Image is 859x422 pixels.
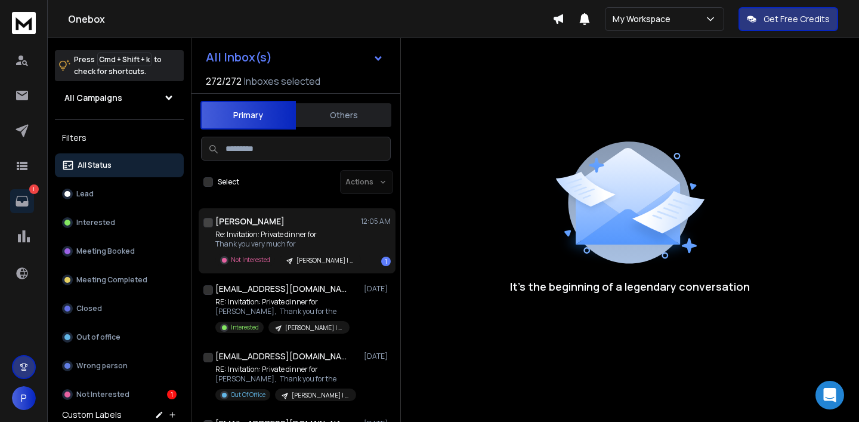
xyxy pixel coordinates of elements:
p: My Workspace [613,13,675,25]
p: Closed [76,304,102,313]
p: It’s the beginning of a legendary conversation [510,278,750,295]
h1: All Inbox(s) [206,51,272,63]
p: [PERSON_NAME], Thank you for the [215,374,356,384]
p: 12:05 AM [361,217,391,226]
p: Thank you very much for [215,239,359,249]
p: [DATE] [364,284,391,294]
p: 1 [29,184,39,194]
h1: Onebox [68,12,552,26]
p: [PERSON_NAME] | Invite Campaign [296,256,354,265]
button: Closed [55,297,184,321]
button: Others [296,102,391,128]
div: 1 [381,257,391,266]
p: Wrong person [76,361,128,371]
p: Out Of Office [231,390,265,399]
p: Not Interested [231,255,270,264]
p: Interested [76,218,115,227]
p: Lead [76,189,94,199]
p: Get Free Credits [764,13,830,25]
p: Not Interested [76,390,129,399]
h3: Custom Labels [62,409,122,421]
p: Press to check for shortcuts. [74,54,162,78]
h1: [EMAIL_ADDRESS][DOMAIN_NAME] [215,350,347,362]
p: All Status [78,161,112,170]
div: Open Intercom Messenger [815,381,844,409]
h1: All Campaigns [64,92,122,104]
button: Get Free Credits [739,7,838,31]
p: Interested [231,323,259,332]
p: Meeting Completed [76,275,147,285]
h1: [EMAIL_ADDRESS][DOMAIN_NAME] [215,283,347,295]
p: [PERSON_NAME], Thank you for the [215,307,350,316]
div: 1 [167,390,177,399]
button: Meeting Completed [55,268,184,292]
button: Out of office [55,325,184,349]
p: Out of office [76,332,120,342]
p: [PERSON_NAME] | Invite Campaign [285,324,342,332]
label: Select [218,177,239,187]
p: [PERSON_NAME] | Invite Campaign [292,391,349,400]
button: Lead [55,182,184,206]
h3: Inboxes selected [244,74,320,88]
button: Meeting Booked [55,239,184,263]
h3: Filters [55,130,184,146]
button: P [12,386,36,410]
button: All Inbox(s) [196,45,393,69]
p: Meeting Booked [76,247,135,256]
button: Primary [200,101,296,130]
button: All Status [55,153,184,177]
p: Re: Invitation: Private dinner for [215,230,359,239]
span: Cmd + Shift + k [97,53,152,66]
button: Not Interested1 [55,383,184,406]
img: logo [12,12,36,34]
p: [DATE] [364,352,391,361]
button: All Campaigns [55,86,184,110]
button: Wrong person [55,354,184,378]
a: 1 [10,189,34,213]
button: Interested [55,211,184,235]
p: RE: Invitation: Private dinner for [215,297,350,307]
p: RE: Invitation: Private dinner for [215,365,356,374]
h1: [PERSON_NAME] [215,215,285,227]
span: 272 / 272 [206,74,242,88]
